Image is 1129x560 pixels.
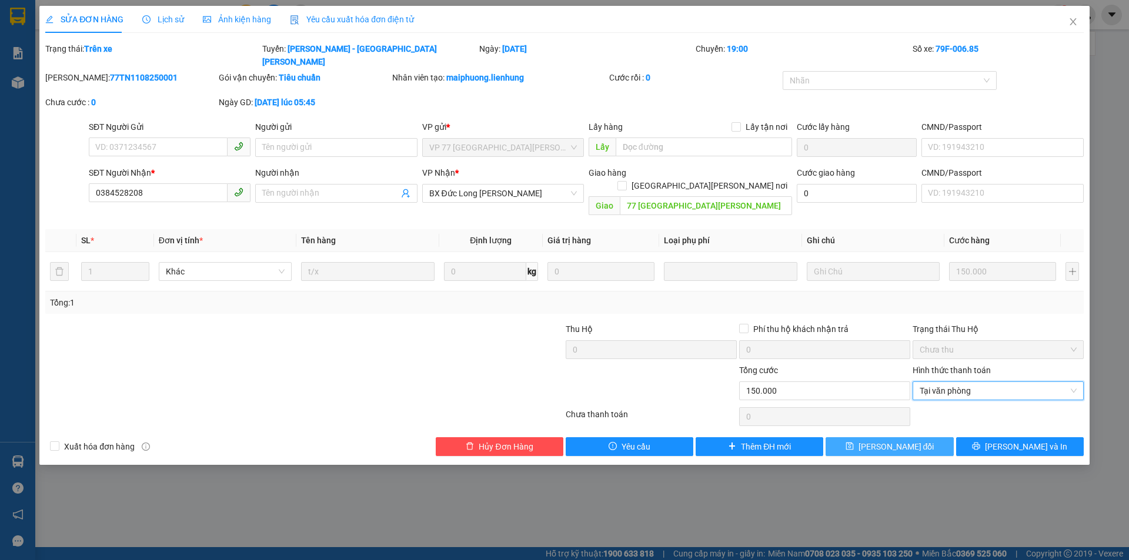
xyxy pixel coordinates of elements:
[255,166,417,179] div: Người nhận
[1057,6,1090,39] button: Close
[620,196,792,215] input: Dọc đường
[802,229,944,252] th: Ghi chú
[446,73,524,82] b: maiphuong.lienhung
[45,15,54,24] span: edit
[81,236,91,245] span: SL
[566,324,593,334] span: Thu Hộ
[290,15,414,24] span: Yêu cầu xuất hóa đơn điện tử
[255,120,417,133] div: Người gửi
[616,138,792,156] input: Dọc đường
[45,96,216,109] div: Chưa cước :
[589,196,620,215] span: Giao
[159,236,203,245] span: Đơn vị tính
[203,15,211,24] span: picture
[290,15,299,25] img: icon
[741,120,792,133] span: Lấy tận nơi
[89,166,250,179] div: SĐT Người Nhận
[466,442,474,451] span: delete
[44,42,261,68] div: Trạng thái:
[694,42,911,68] div: Chuyến:
[609,71,780,84] div: Cước rồi :
[749,323,853,336] span: Phí thu hộ khách nhận trả
[422,120,584,133] div: VP gửi
[422,168,455,177] span: VP Nhận
[609,442,617,451] span: exclamation-circle
[479,440,533,453] span: Hủy Đơn Hàng
[920,382,1077,400] span: Tại văn phòng
[59,440,139,453] span: Xuất hóa đơn hàng
[646,73,650,82] b: 0
[741,440,791,453] span: Thêm ĐH mới
[859,440,934,453] span: [PERSON_NAME] đổi
[470,236,512,245] span: Định lượng
[728,442,736,451] span: plus
[1070,387,1077,394] span: close-circle
[502,44,527,53] b: [DATE]
[401,189,410,198] span: user-add
[913,323,1084,336] div: Trạng thái Thu Hộ
[564,408,738,428] div: Chưa thanh toán
[110,73,178,82] b: 77TN1108250001
[1068,17,1078,26] span: close
[45,15,123,24] span: SỬA ĐƠN HÀNG
[429,185,577,202] span: BX Đức Long Gia Lai
[547,262,654,281] input: 0
[392,71,607,84] div: Nhân viên tạo:
[142,442,150,451] span: info-circle
[301,236,336,245] span: Tên hàng
[262,44,437,66] b: [PERSON_NAME] - [GEOGRAPHIC_DATA][PERSON_NAME]
[972,442,980,451] span: printer
[921,166,1083,179] div: CMND/Passport
[589,122,623,132] span: Lấy hàng
[429,139,577,156] span: VP 77 Thái Nguyên
[261,42,478,68] div: Tuyến:
[911,42,1085,68] div: Số xe:
[826,437,953,456] button: save[PERSON_NAME] đổi
[436,437,563,456] button: deleteHủy Đơn Hàng
[89,120,250,133] div: SĐT Người Gửi
[949,262,1056,281] input: 0
[255,98,315,107] b: [DATE] lúc 05:45
[696,437,823,456] button: plusThêm ĐH mới
[622,440,650,453] span: Yêu cầu
[219,96,390,109] div: Ngày GD:
[797,122,850,132] label: Cước lấy hàng
[234,187,243,197] span: phone
[91,98,96,107] b: 0
[920,341,1077,358] span: Chưa thu
[45,71,216,84] div: [PERSON_NAME]:
[589,168,626,177] span: Giao hàng
[956,437,1084,456] button: printer[PERSON_NAME] và In
[203,15,271,24] span: Ảnh kiện hàng
[566,437,693,456] button: exclamation-circleYêu cầu
[301,262,434,281] input: VD: Bàn, Ghế
[234,142,243,151] span: phone
[797,138,917,157] input: Cước lấy hàng
[478,42,695,68] div: Ngày:
[526,262,538,281] span: kg
[797,184,917,203] input: Cước giao hàng
[807,262,940,281] input: Ghi Chú
[166,263,285,280] span: Khác
[797,168,855,177] label: Cước giao hàng
[142,15,151,24] span: clock-circle
[1065,262,1078,281] button: plus
[913,365,991,375] label: Hình thức thanh toán
[846,442,854,451] span: save
[589,138,616,156] span: Lấy
[84,44,112,53] b: Trên xe
[936,44,978,53] b: 79F-006.85
[949,236,990,245] span: Cước hàng
[279,73,320,82] b: Tiêu chuẩn
[985,440,1067,453] span: [PERSON_NAME] và In
[142,15,184,24] span: Lịch sử
[659,229,801,252] th: Loại phụ phí
[627,179,792,192] span: [GEOGRAPHIC_DATA][PERSON_NAME] nơi
[50,262,69,281] button: delete
[727,44,748,53] b: 19:00
[50,296,436,309] div: Tổng: 1
[739,365,778,375] span: Tổng cước
[921,120,1083,133] div: CMND/Passport
[219,71,390,84] div: Gói vận chuyển:
[547,236,591,245] span: Giá trị hàng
